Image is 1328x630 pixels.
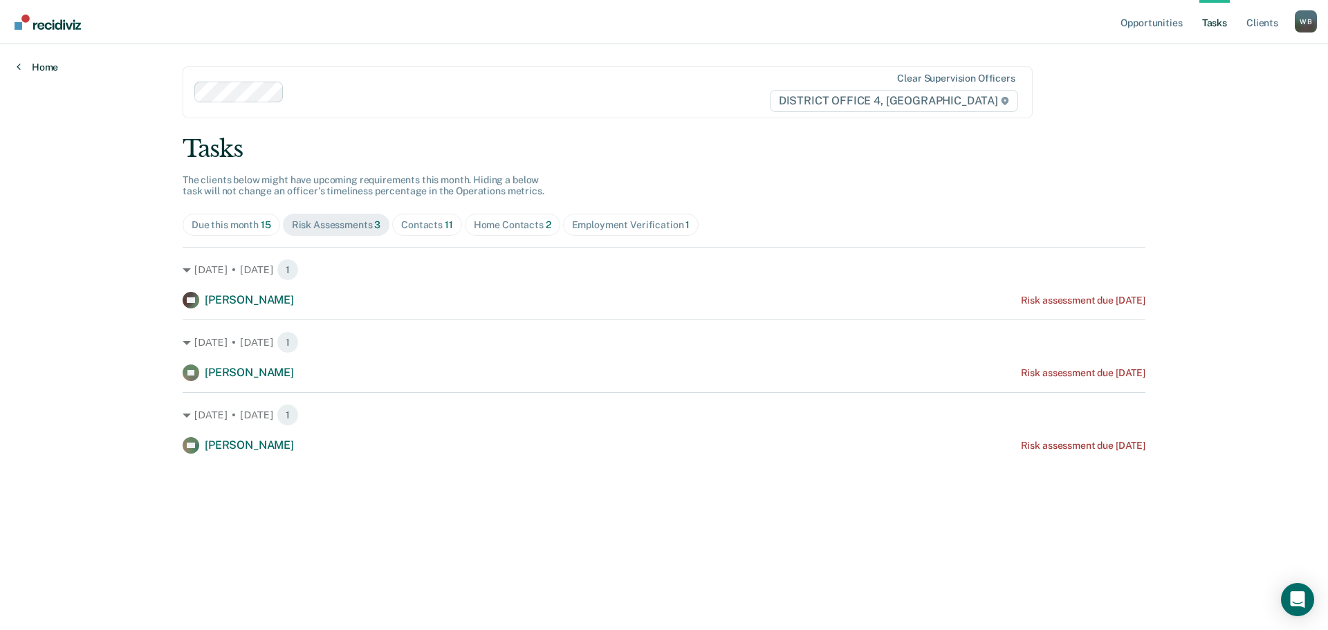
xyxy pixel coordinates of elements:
[1021,367,1145,379] div: Risk assessment due [DATE]
[183,174,544,197] span: The clients below might have upcoming requirements this month. Hiding a below task will not chang...
[1295,10,1317,33] button: Profile dropdown button
[277,331,299,353] span: 1
[445,219,453,230] span: 11
[685,219,690,230] span: 1
[183,135,1145,163] div: Tasks
[277,404,299,426] span: 1
[292,219,381,231] div: Risk Assessments
[572,219,690,231] div: Employment Verification
[183,331,1145,353] div: [DATE] • [DATE] 1
[205,366,294,379] span: [PERSON_NAME]
[1021,440,1145,452] div: Risk assessment due [DATE]
[15,15,81,30] img: Recidiviz
[474,219,551,231] div: Home Contacts
[183,259,1145,281] div: [DATE] • [DATE] 1
[192,219,271,231] div: Due this month
[17,61,58,73] a: Home
[770,90,1018,112] span: DISTRICT OFFICE 4, [GEOGRAPHIC_DATA]
[183,404,1145,426] div: [DATE] • [DATE] 1
[897,73,1015,84] div: Clear supervision officers
[374,219,380,230] span: 3
[546,219,551,230] span: 2
[205,293,294,306] span: [PERSON_NAME]
[205,438,294,452] span: [PERSON_NAME]
[261,219,271,230] span: 15
[277,259,299,281] span: 1
[401,219,453,231] div: Contacts
[1021,295,1145,306] div: Risk assessment due [DATE]
[1295,10,1317,33] div: W B
[1281,583,1314,616] div: Open Intercom Messenger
